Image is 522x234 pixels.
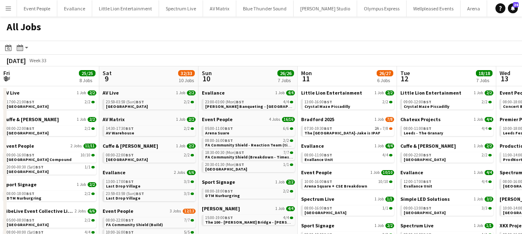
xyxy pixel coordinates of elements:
a: Event People4 Jobs16/16 [202,116,295,122]
span: AV Live [103,90,119,96]
button: [PERSON_NAME] Studio [294,0,357,17]
span: Sport Signage [3,181,37,188]
button: Wellpleased Events [407,0,461,17]
span: BST [125,217,134,223]
div: Chateux Projects1 Job4/408:00-11:00BST4/4Leeds - The Granary [400,116,493,143]
div: Event People2 Jobs11/1109:00-16:00BST10/10[GEOGRAPHIC_DATA] Compound20:00-00:30 (Sat)BST1/1[GEOGR... [3,143,96,181]
a: Chateux Projects1 Job4/4 [400,116,493,122]
span: 7/8 [385,117,394,122]
span: 08:00-11:00 [304,153,332,157]
span: 4/4 [385,144,394,149]
span: 2/2 [482,100,488,104]
span: Cuffe & Taylor [103,143,158,149]
span: 2/2 [286,180,295,185]
span: 4/4 [485,170,493,175]
span: Halifax Square Chapel [7,130,49,136]
span: 2/2 [184,127,190,131]
span: BST [236,99,244,105]
span: 23:59-03:59 (Sun) [106,192,144,196]
div: AV Live1 Job2/223:59-03:59 (Sun)BST2/2[GEOGRAPHIC_DATA] [103,90,196,116]
span: 1 Job [375,90,384,95]
span: BST [324,126,332,131]
span: 05:00-08:00 [7,218,34,222]
span: 1 Job [77,182,86,187]
a: Event People2 Jobs11/11 [3,143,96,149]
a: Sport Signage1 Job2/2 [202,179,295,185]
span: 1 Job [275,90,284,95]
span: 1 Job [474,144,483,149]
span: Simple LED Solutions [400,196,450,202]
span: 08:00-22:00 [106,218,134,222]
div: AV Matrix1 Job2/214:30-17:30BST2/2AV Warehouse [103,116,196,143]
a: 08:00-22:00BST7/7FA Community Shield (Build) [106,217,194,227]
span: White Rose Banqueting - Oulton Hall [205,104,309,109]
div: Sport Signage1 Job2/208:00-18:00BST2/2DTM Nurburgring [3,181,96,208]
div: Evallance1 Job4/408:00-11:00BST4/4Evallance Unit [301,143,394,169]
span: Leeds - The Granary [404,130,443,136]
div: Evallance2 Jobs6/613:00-17:00BST3/3Last Drop Village23:59-03:59 (Sun)BST3/3Last Drop Village [103,169,196,208]
span: 2/2 [283,139,289,143]
span: Evallance Unit [304,157,333,162]
span: 2/2 [485,90,493,95]
span: 08:00-22:00 [404,153,431,157]
span: BST [423,152,431,158]
span: 2/2 [85,192,91,196]
span: 2/2 [187,144,196,149]
span: 08:00-16:00 [304,206,332,210]
span: 1 Job [77,117,86,122]
span: 14:30-17:30 [106,127,134,131]
a: 08:00-11:00BST4/4Evallance Unit [304,152,392,162]
span: 08:00-18:00 [205,189,233,193]
span: Arena Suare [205,130,229,136]
span: 2/2 [184,100,190,104]
span: BST [324,179,332,184]
a: 18:30-00:30 (Mon)BST7/7FA Community Shield (Breakdown - Times tbc) [205,150,293,159]
span: 7/8 [382,127,388,131]
span: Crystal Maze Piccadilly [404,104,449,109]
a: Bradford 20251 Job7/8 [301,116,394,122]
span: 7/7 [184,218,190,222]
span: 4/4 [283,100,289,104]
span: Arena Square Compound [7,157,71,162]
span: Little Lion Entertainment [301,90,362,96]
span: 11/11 [83,144,96,149]
span: 20:00-00:30 (Sat) [7,165,44,169]
span: 1/1 [382,206,388,210]
span: 23:59-03:59 (Sun) [106,100,144,104]
a: Evallance1 Job4/4 [400,169,493,175]
div: [PERSON_NAME]1 Job4/415:00-19:00BST4/4The 100 - [PERSON_NAME] Bridge - [PERSON_NAME] is chief [202,205,295,227]
span: 3/3 [482,206,488,210]
span: 2/2 [187,90,196,95]
span: Last Drop Village [106,195,140,201]
span: BST [125,152,134,158]
span: BST [26,191,34,196]
span: 1 Job [275,180,284,185]
span: 1 Job [275,206,284,211]
span: FA Community Shield - Reaction Team (times TBC) [205,142,306,148]
span: 10/10 [81,153,91,157]
span: Crystal Maze Piccadilly [304,104,350,109]
span: 10/10 [378,180,388,184]
a: 13:00-17:00BST3/3Last Drop Village [106,179,194,188]
span: 2/2 [184,153,190,157]
span: 7/7 [283,151,289,155]
span: BST [26,99,34,105]
a: Cuffe & [PERSON_NAME]1 Job2/2 [103,143,196,149]
span: Event People [103,208,133,214]
span: BST [225,126,233,131]
span: 1 Job [375,197,384,202]
span: 15:00-19:00 [205,216,233,220]
div: Little Lion Entertainment1 Job2/209:00-12:00BST2/2Crystal Maze Piccadilly [400,90,493,116]
div: Evallance1 Job4/412:00-17:00BST4/4Evallance Unit [400,169,493,196]
button: Arena [461,0,487,17]
div: Event People4 Jobs16/1605:00-11:00BST6/6Arena Suare08:00-16:00BST2/2FA Community Shield - Reactio... [202,116,295,179]
span: BST [423,205,431,211]
span: 2 Jobs [71,144,82,149]
span: 1 Job [474,197,483,202]
span: 13:00-17:00 [106,180,134,184]
span: Sport Signage [202,179,235,185]
span: Old Royal Navy College [7,169,49,174]
span: 12:00-17:00 [404,180,431,184]
span: 1 Job [176,90,185,95]
span: FA Community Shield (Breakdown - Times tbc) [205,154,298,160]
